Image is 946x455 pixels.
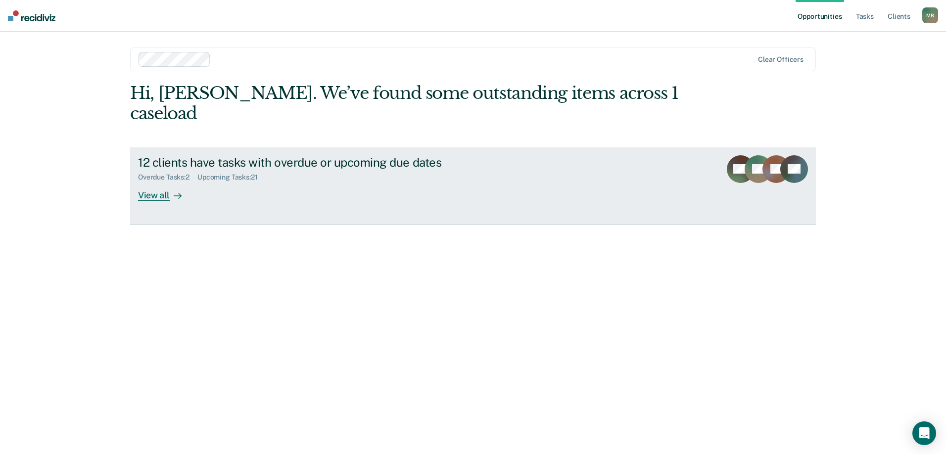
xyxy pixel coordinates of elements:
[138,173,197,182] div: Overdue Tasks : 2
[922,7,938,23] button: MB
[912,421,936,445] div: Open Intercom Messenger
[922,7,938,23] div: M B
[8,10,55,21] img: Recidiviz
[130,147,816,225] a: 12 clients have tasks with overdue or upcoming due datesOverdue Tasks:2Upcoming Tasks:21View all
[138,182,193,201] div: View all
[197,173,266,182] div: Upcoming Tasks : 21
[130,83,679,124] div: Hi, [PERSON_NAME]. We’ve found some outstanding items across 1 caseload
[138,155,485,170] div: 12 clients have tasks with overdue or upcoming due dates
[758,55,804,64] div: Clear officers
